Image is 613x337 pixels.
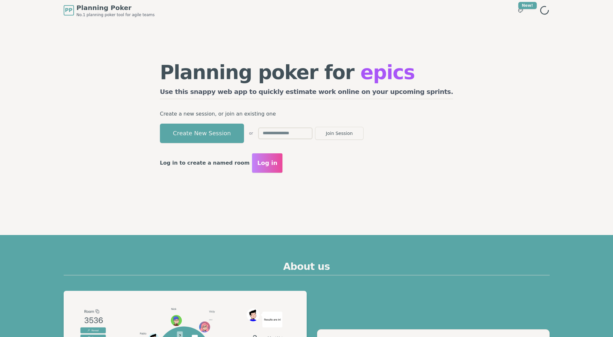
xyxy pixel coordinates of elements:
a: PPPlanning PokerNo.1 planning poker tool for agile teams [64,3,155,17]
div: New! [518,2,537,9]
span: epics [360,61,415,84]
button: New! [515,5,526,16]
span: Log in [257,158,277,168]
p: Create a new session, or join an existing one [160,109,453,118]
span: Planning Poker [77,3,155,12]
h2: Use this snappy web app to quickly estimate work online on your upcoming sprints. [160,87,453,99]
button: Create New Session [160,124,244,143]
span: or [249,131,253,136]
h1: Planning poker for [160,63,453,82]
span: PP [65,6,72,14]
button: Log in [252,153,282,173]
span: No.1 planning poker tool for agile teams [77,12,155,17]
button: Join Session [315,127,364,140]
h2: About us [64,261,550,275]
p: Log in to create a named room [160,158,250,168]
